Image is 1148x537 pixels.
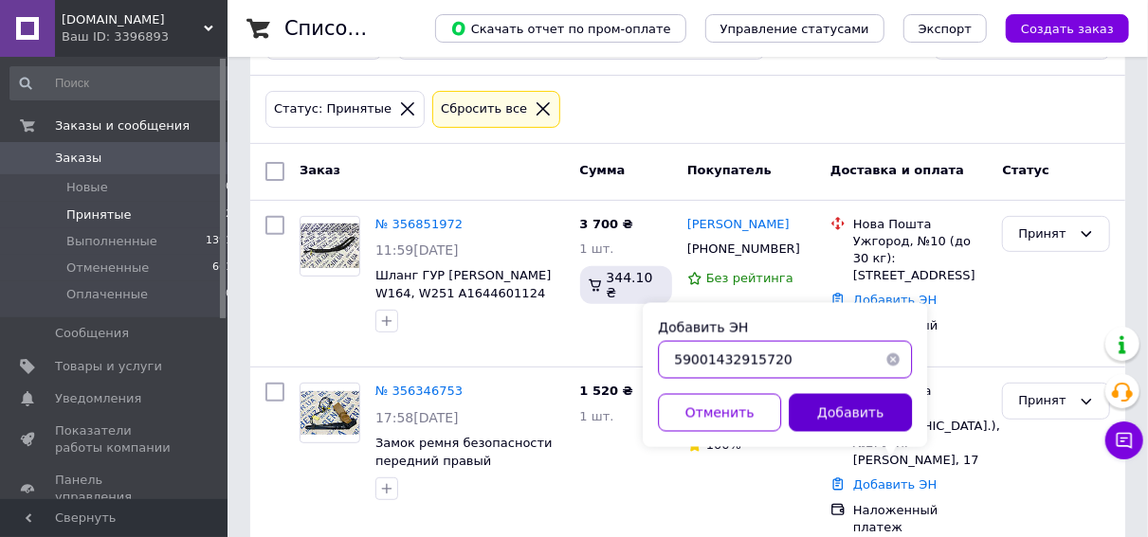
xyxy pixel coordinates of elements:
span: Принятые [66,206,132,224]
button: Создать заказ [1006,14,1129,43]
span: 1 520 ₴ [580,384,633,398]
span: 0 [226,179,232,196]
a: Создать заказ [987,21,1129,35]
div: Принят [1018,391,1071,411]
a: № 356346753 [375,384,463,398]
div: Принят [1018,224,1071,244]
a: Шланг ГУР [PERSON_NAME] W164, W251 A1644601124 [375,268,551,300]
label: Добавить ЭН [658,320,748,335]
a: Добавить ЭН [853,293,937,307]
a: № 356851972 [375,217,463,231]
span: Экспорт [919,22,972,36]
a: Фото товару [300,383,360,443]
div: Ужгород, №10 (до 30 кг): [STREET_ADDRESS] [853,233,987,285]
a: Замок ремня безопасности передний правый [PERSON_NAME] W221 A2218601669 [375,436,553,503]
a: [PERSON_NAME] [687,216,790,234]
span: 0 [226,286,232,303]
span: 3 700 ₴ [580,217,633,231]
div: [PHONE_NUMBER] [683,237,801,261]
span: 17:58[DATE] [375,410,459,425]
span: Без рейтинга [706,271,793,285]
span: Оплаченные [66,286,148,303]
span: Новые [66,179,108,196]
div: Наложенный платеж [853,502,987,536]
a: Добавить ЭН [853,477,937,492]
span: 661 [212,260,232,277]
span: Статус [1002,163,1049,177]
div: Сбросить все [437,99,531,119]
span: Показатели работы компании [55,422,175,456]
button: Чат с покупателем [1105,421,1143,459]
span: Доставка и оплата [830,163,964,177]
span: 2 [226,206,232,224]
span: Создать заказ [1021,22,1114,36]
span: Сообщения [55,325,129,342]
input: Поиск [9,66,234,100]
span: Управление статусами [720,22,869,36]
button: Добавить [789,394,912,432]
span: Заказы [55,150,101,167]
a: Фото товару [300,216,360,277]
img: Фото товару [301,224,359,268]
span: Товары и услуги [55,358,162,375]
span: 1 шт. [580,242,614,256]
button: Управление статусами [705,14,884,43]
span: Покупатель [687,163,772,177]
span: Уведомления [55,390,141,407]
button: Отменить [658,394,781,432]
span: Заказ [300,163,340,177]
h1: Список заказов [284,17,447,40]
div: Статус: Принятые [270,99,395,119]
span: Панель управления [55,472,175,506]
span: Выполненные [66,233,157,250]
span: 11:59[DATE] [375,242,459,258]
button: Скачать отчет по пром-оплате [435,14,686,43]
span: 1 шт. [580,409,614,423]
span: Сумма [580,163,626,177]
div: Ваш ID: 3396893 [62,28,228,45]
img: Фото товару [301,391,359,436]
div: 344.10 ₴ [580,266,672,304]
span: benz.in.ua [62,11,204,28]
div: Нова Пошта [853,216,987,233]
span: Отмененные [66,260,149,277]
span: 1391 [206,233,232,250]
button: Очистить [874,341,912,379]
button: Экспорт [903,14,987,43]
span: Заказы и сообщения [55,117,190,134]
span: Скачать отчет по пром-оплате [450,20,671,37]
